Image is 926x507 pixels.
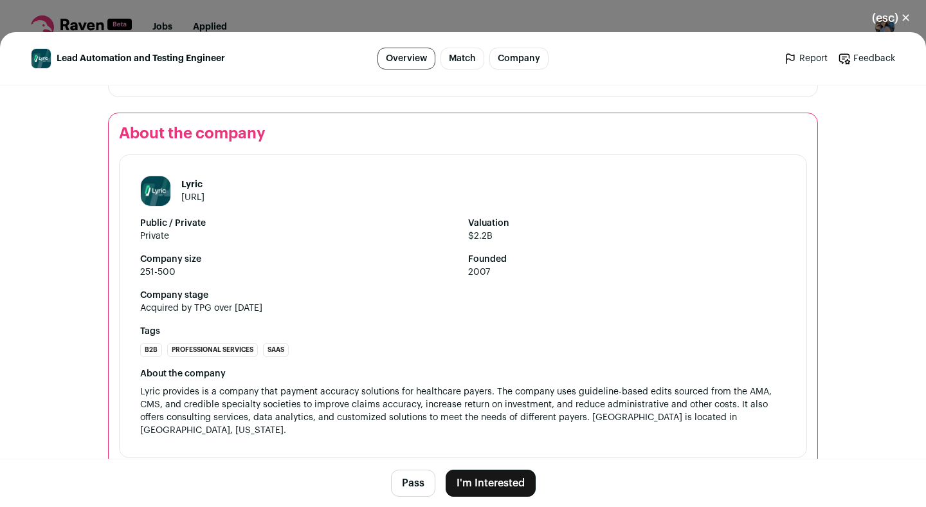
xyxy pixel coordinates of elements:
strong: Company stage [140,289,786,302]
a: Feedback [838,52,895,65]
span: Acquired by TPG over [DATE] [140,302,262,315]
a: Match [440,48,484,69]
a: Report [784,52,828,65]
h1: Lyric [181,178,204,191]
img: 00668d69b6cc67623e1f00522aa2d1dc767c15727f8843813f38253a90e969ef [141,176,170,206]
strong: Public / Private [140,217,458,230]
strong: Valuation [468,217,786,230]
li: B2B [140,343,162,357]
span: 2007 [468,266,786,279]
strong: Founded [468,253,786,266]
div: About the company [140,367,786,380]
button: I'm Interested [446,470,536,497]
a: Overview [377,48,435,69]
li: Professional Services [167,343,258,357]
button: Pass [391,470,435,497]
span: Lyric provides is a company that payment accuracy solutions for healthcare payers. The company us... [140,387,774,435]
strong: Company size [140,253,458,266]
span: Lead Automation and Testing Engineer [57,52,225,65]
a: Company [489,48,549,69]
span: 251-500 [140,266,458,279]
strong: Tags [140,325,786,338]
span: $2.2B [468,230,786,243]
li: SaaS [263,343,289,357]
button: Close modal [857,4,926,32]
h2: About the company [119,124,807,144]
span: Private [140,230,458,243]
a: [URL] [181,193,204,202]
img: 00668d69b6cc67623e1f00522aa2d1dc767c15727f8843813f38253a90e969ef [32,49,51,68]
